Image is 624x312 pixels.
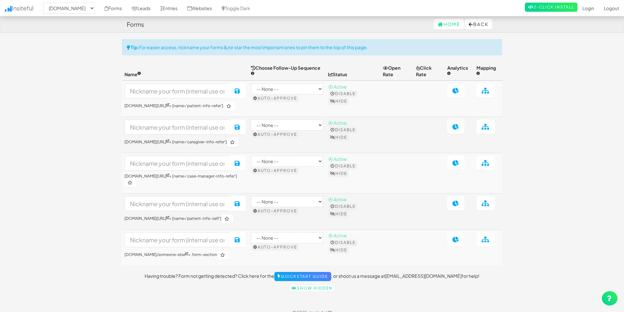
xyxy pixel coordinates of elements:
[124,139,169,144] a: [DOMAIN_NAME][URL]
[290,285,334,291] a: Show hidden
[476,65,496,77] span: Click to manually set the data associations for your form fields (ie. names, emails), to help Ins...
[124,138,246,147] h6: > [name='caregiver-info-refer']
[251,65,320,77] span: Choose an email sequence to automatically send to any leads that abandon the corresponding form b...
[124,232,230,247] input: Nickname your form (internal use only)
[328,233,347,238] span: ⦿ Active
[124,102,246,111] h6: > [name='patient-info-refer']
[328,196,347,202] span: ⦿ Active
[122,39,502,55] div: For easier access, nickname your forms &/or star the most important ones to pin them to the top o...
[380,62,413,80] th: Open Rate
[252,131,299,138] button: Auto-approve
[329,127,357,133] button: Disable
[124,103,169,108] a: [DOMAIN_NAME][URL]
[326,62,380,80] th: Status
[124,250,246,260] h6: > .form-section
[124,120,230,135] input: Nickname your form (internal use only)
[252,95,299,102] button: Auto-approve
[328,84,347,90] span: ⦿ Active
[124,196,230,211] input: Nickname your form (internal use only)
[131,44,139,50] strong: Tip:
[328,120,347,126] span: ⦿ Active
[124,156,230,171] input: Nickname your form (internal use only)
[385,273,461,279] a: [EMAIL_ADDRESS][DOMAIN_NAME]
[124,214,246,223] h6: > [name='patient-info-self']
[434,19,464,29] a: Home
[274,272,331,281] a: Quickstart Guide
[328,98,349,105] button: Hide
[124,216,169,221] a: [DOMAIN_NAME][URL]
[124,252,188,257] a: [DOMAIN_NAME]/someone-else
[447,65,468,77] span: Click below to view analytics for your form.
[328,134,349,141] button: Hide
[124,174,169,178] a: [DOMAIN_NAME][URL]
[124,174,246,187] h6: > [name='case-manager-info-refer']
[328,211,349,217] button: Hide
[122,272,502,281] p: Having trouble? Form not getting detected? Click here for the , or shoot us a message at for help!
[124,83,230,98] input: Nickname your form (internal use only)
[465,19,492,29] button: Back
[252,244,299,250] button: Auto-approve
[525,3,578,12] a: 2-Click Install
[329,163,357,169] button: Disable
[413,62,445,80] th: Click Rate
[252,167,299,174] button: Auto-approve
[5,6,12,12] img: icon.png
[329,91,357,97] button: Disable
[124,71,141,77] span: Give your form a memorable nickname.
[127,21,144,28] h4: Forms
[328,247,349,253] button: Hide
[329,239,357,246] button: Disable
[328,170,349,177] button: Hide
[329,203,357,210] button: Disable
[252,208,299,214] button: Auto-approve
[328,156,347,162] span: ⦿ Active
